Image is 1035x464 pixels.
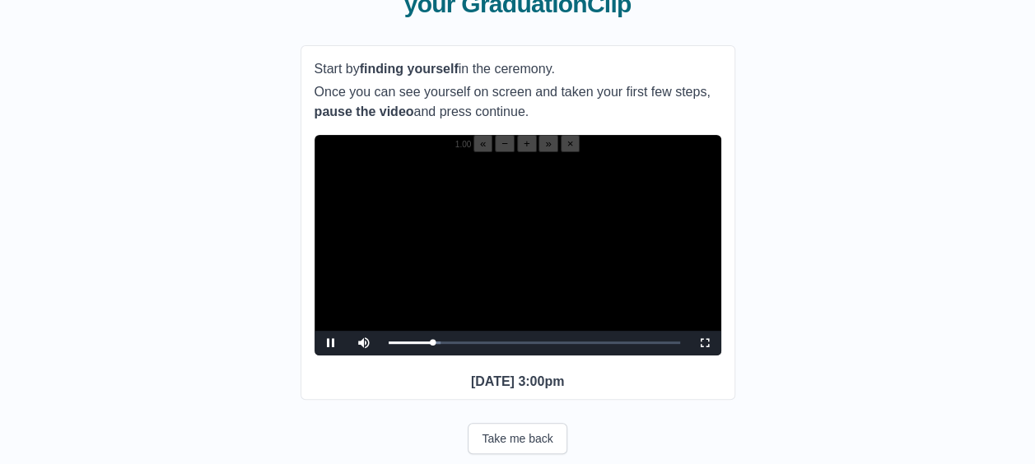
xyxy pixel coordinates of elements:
p: [DATE] 3:00pm [315,372,721,392]
b: pause the video [315,104,414,118]
p: Start by in the ceremony. [315,59,721,79]
div: Progress Bar [389,341,680,344]
button: Pause [315,331,347,355]
button: Take me back [468,423,566,454]
b: finding yourself [360,62,459,76]
button: Fullscreen [688,331,721,355]
button: Mute [347,331,380,355]
p: Once you can see yourself on screen and taken your first few steps, and press continue. [315,82,721,122]
div: Video Player [315,135,721,355]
